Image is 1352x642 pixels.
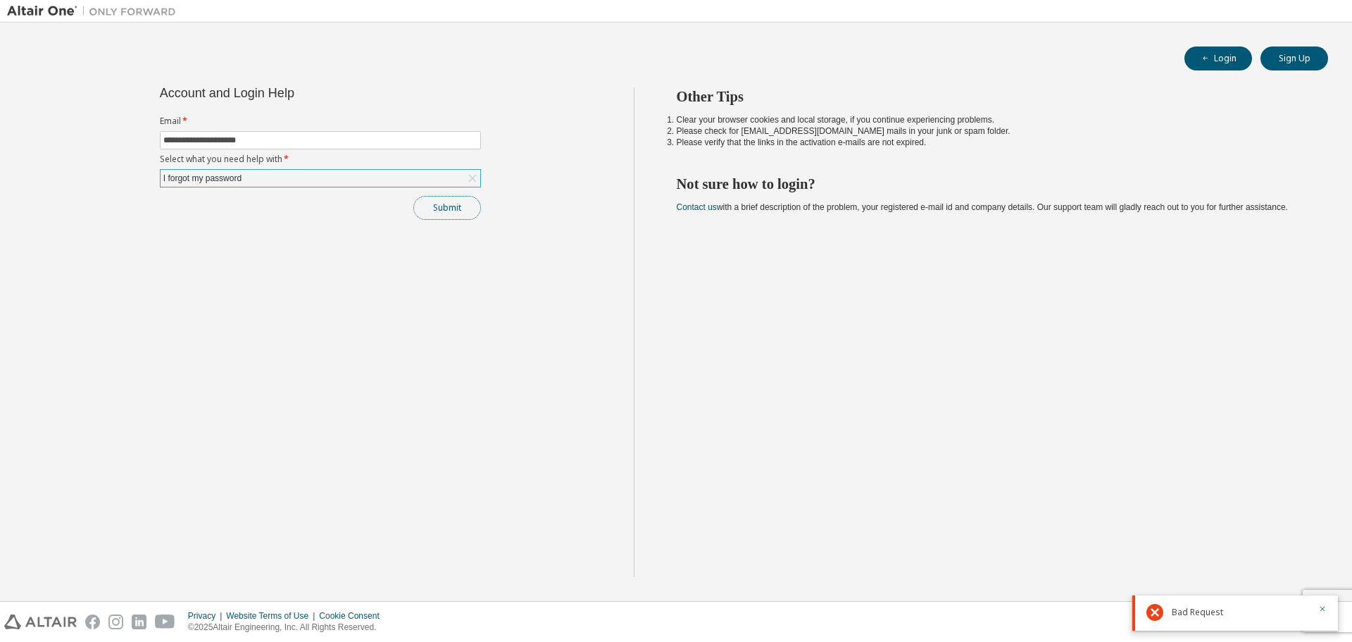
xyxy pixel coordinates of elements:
a: Contact us [677,202,717,212]
p: © 2025 Altair Engineering, Inc. All Rights Reserved. [188,622,388,634]
img: instagram.svg [108,615,123,629]
div: Privacy [188,610,226,622]
button: Submit [413,196,481,220]
li: Please verify that the links in the activation e-mails are not expired. [677,137,1303,148]
span: Bad Request [1172,607,1223,618]
img: youtube.svg [155,615,175,629]
label: Select what you need help with [160,154,481,165]
div: I forgot my password [161,170,480,187]
div: Cookie Consent [319,610,387,622]
label: Email [160,116,481,127]
div: Account and Login Help [160,87,417,99]
img: altair_logo.svg [4,615,77,629]
img: facebook.svg [85,615,100,629]
button: Sign Up [1260,47,1328,70]
div: I forgot my password [161,171,244,186]
span: with a brief description of the problem, your registered e-mail id and company details. Our suppo... [677,202,1288,212]
h2: Other Tips [677,87,1303,106]
li: Clear your browser cookies and local storage, if you continue experiencing problems. [677,114,1303,125]
img: linkedin.svg [132,615,146,629]
li: Please check for [EMAIL_ADDRESS][DOMAIN_NAME] mails in your junk or spam folder. [677,125,1303,137]
img: Altair One [7,4,183,18]
h2: Not sure how to login? [677,175,1303,193]
div: Website Terms of Use [226,610,319,622]
button: Login [1184,47,1252,70]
